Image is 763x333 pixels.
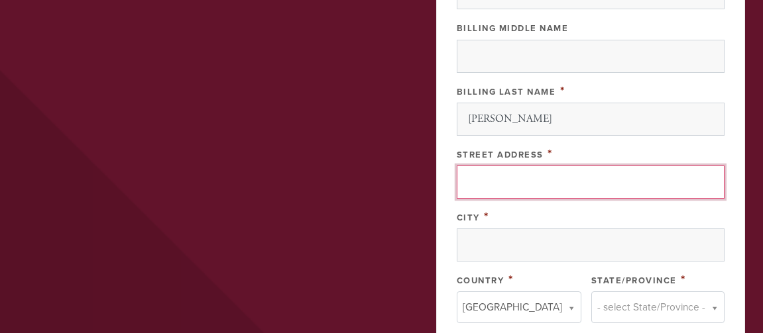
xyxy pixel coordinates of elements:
[457,150,544,160] label: Street Address
[597,299,705,316] span: - select State/Province -
[560,83,565,98] span: This field is required.
[463,299,562,316] span: [GEOGRAPHIC_DATA]
[591,275,677,286] label: State/Province
[457,213,480,223] label: City
[681,272,686,287] span: This field is required.
[457,291,581,323] a: [GEOGRAPHIC_DATA]
[457,275,504,286] label: Country
[457,23,569,34] label: Billing Middle Name
[484,209,489,224] span: This field is required.
[548,146,553,161] span: This field is required.
[508,272,514,287] span: This field is required.
[457,87,556,97] label: Billing Last Name
[591,291,725,323] a: - select State/Province -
